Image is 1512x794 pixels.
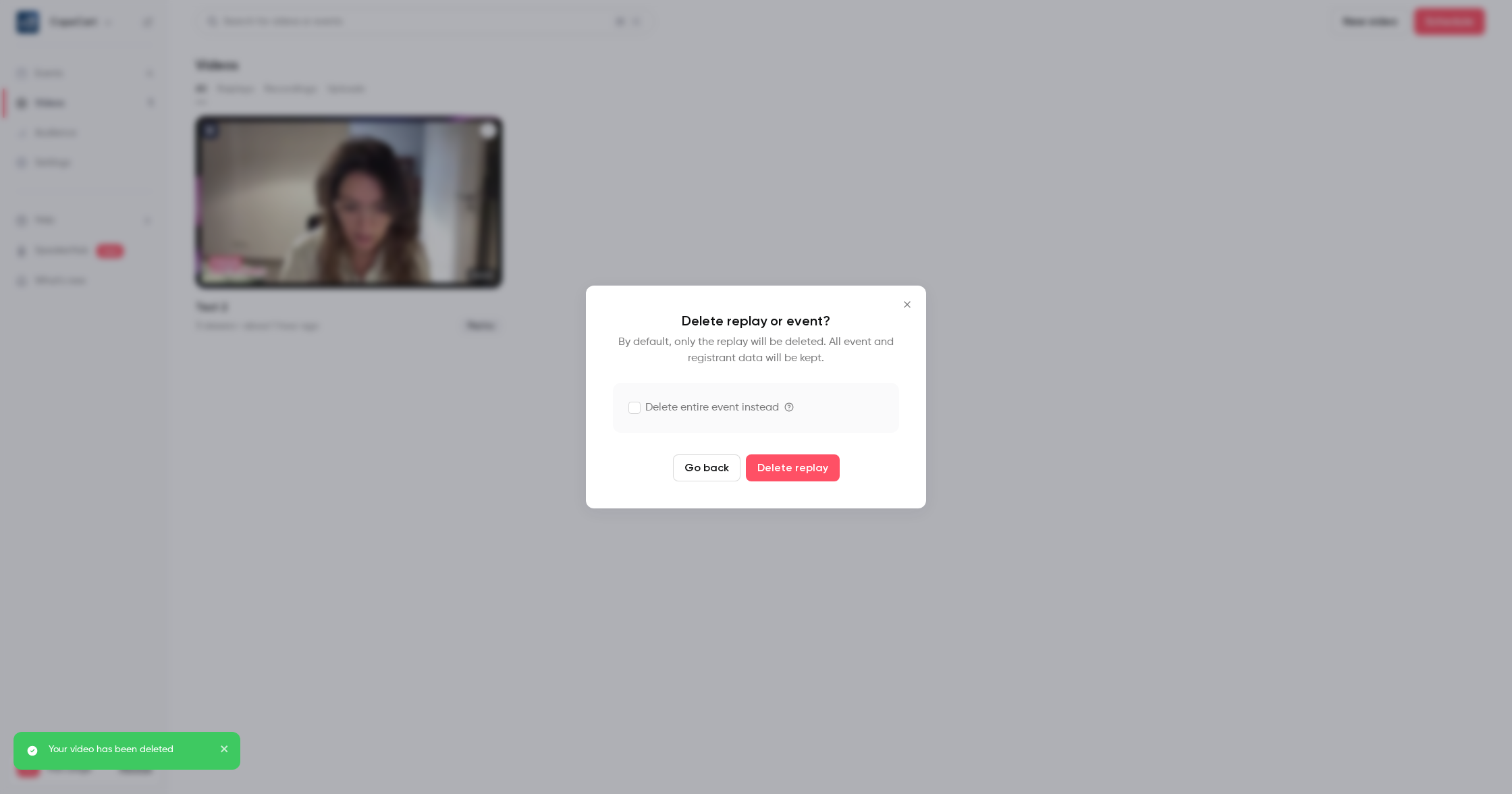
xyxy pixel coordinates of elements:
[613,334,899,367] p: By default, only the replay will be deleted. All event and registrant data will be kept.
[220,743,230,759] button: close
[673,454,740,481] button: Go back
[894,291,921,318] button: Close
[746,454,840,481] button: Delete replay
[49,743,211,756] p: Your video has been deleted
[629,400,779,416] label: Delete entire event instead
[613,313,899,329] p: Delete replay or event?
